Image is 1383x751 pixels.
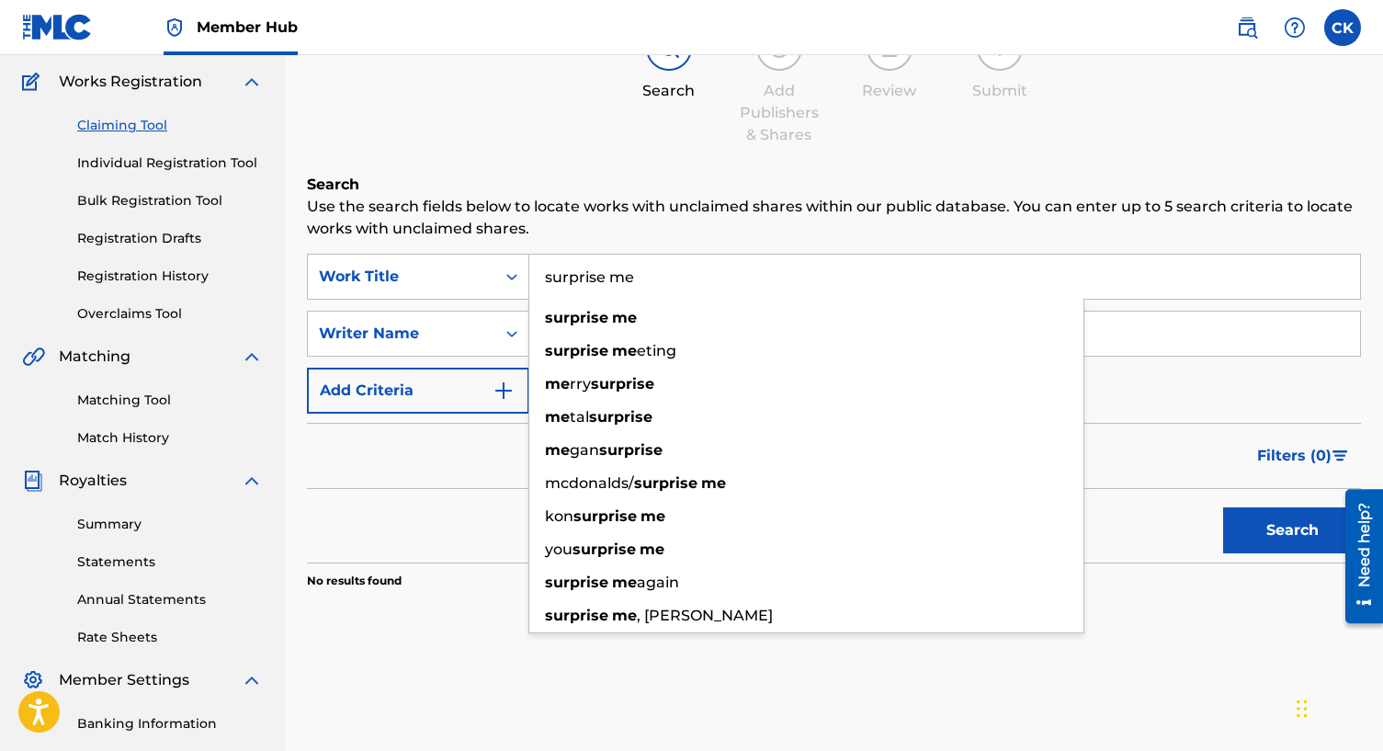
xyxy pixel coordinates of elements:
a: Matching Tool [77,391,263,410]
img: filter [1332,450,1348,461]
span: mcdonalds/ [545,474,634,492]
div: Search [623,80,715,102]
strong: me [612,574,637,591]
a: Individual Registration Tool [77,154,263,173]
strong: surprise [589,408,652,426]
span: gan [570,441,599,459]
img: expand [241,669,263,691]
span: tal [570,408,589,426]
span: Works Registration [59,71,202,93]
strong: me [612,342,637,359]
div: User Menu [1324,9,1361,46]
a: Match History [77,428,263,448]
a: Bulk Registration Tool [77,191,263,211]
a: Annual Statements [77,590,263,609]
form: Search Form [307,254,1361,563]
div: Writer Name [319,323,484,345]
span: Royalties [59,470,127,492]
div: Add Publishers & Shares [733,80,825,146]
p: No results found [307,573,402,589]
img: help [1284,17,1306,39]
button: Filters (0) [1246,433,1361,479]
a: Registration Drafts [77,229,263,248]
span: kon [545,507,573,525]
span: eting [637,342,676,359]
img: Top Rightsholder [164,17,186,39]
button: Search [1223,507,1361,553]
strong: me [545,375,570,393]
img: 9d2ae6d4665cec9f34b9.svg [493,380,515,402]
img: expand [241,470,263,492]
h6: Search [307,174,1361,196]
a: Statements [77,552,263,572]
span: Member Hub [197,17,298,38]
strong: surprise [591,375,654,393]
iframe: Chat Widget [1291,663,1383,751]
img: Matching [22,346,45,368]
div: Drag [1297,681,1308,736]
a: Public Search [1229,9,1265,46]
img: Works Registration [22,71,46,93]
p: Use the search fields below to locate works with unclaimed shares within our public database. You... [307,196,1361,240]
img: expand [241,71,263,93]
span: rry [570,375,591,393]
a: Rate Sheets [77,628,263,647]
a: Banking Information [77,714,263,734]
iframe: Resource Center [1332,482,1383,630]
span: Member Settings [59,669,189,691]
strong: me [545,408,570,426]
img: Royalties [22,470,44,492]
span: Matching [59,346,130,368]
a: Summary [77,515,263,534]
img: MLC Logo [22,14,93,40]
strong: me [612,607,637,624]
a: Overclaims Tool [77,304,263,324]
strong: me [545,441,570,459]
strong: surprise [545,607,608,624]
button: Add Criteria [307,368,529,414]
strong: me [640,507,665,525]
strong: surprise [573,507,637,525]
div: Work Title [319,266,484,288]
strong: surprise [572,540,636,558]
strong: surprise [545,342,608,359]
img: Member Settings [22,669,44,691]
strong: surprise [599,441,663,459]
span: you [545,540,572,558]
a: Registration History [77,267,263,286]
strong: surprise [545,309,608,326]
div: Review [844,80,935,102]
strong: me [701,474,726,492]
img: expand [241,346,263,368]
span: Filters ( 0 ) [1257,445,1332,467]
strong: me [640,540,664,558]
span: , [PERSON_NAME] [637,607,773,624]
strong: surprise [545,574,608,591]
span: again [637,574,679,591]
a: Claiming Tool [77,116,263,135]
img: search [1236,17,1258,39]
strong: surprise [634,474,697,492]
div: Help [1276,9,1313,46]
div: Submit [954,80,1046,102]
strong: me [612,309,637,326]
